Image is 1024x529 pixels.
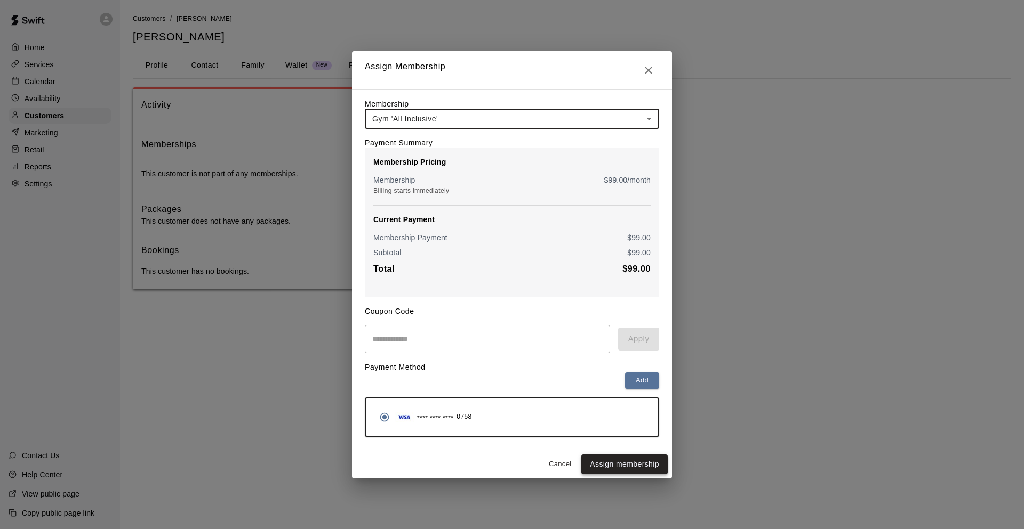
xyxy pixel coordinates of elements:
[373,214,651,225] p: Current Payment
[365,139,433,147] label: Payment Summary
[373,232,447,243] p: Membership Payment
[543,456,577,473] button: Cancel
[627,232,651,243] p: $ 99.00
[457,412,471,422] span: 0758
[395,412,414,422] img: Credit card brand logo
[627,247,651,258] p: $ 99.00
[352,51,672,89] h2: Assign Membership
[581,454,668,474] button: Assign membership
[373,247,402,258] p: Subtotal
[373,264,395,273] b: Total
[365,100,409,108] label: Membership
[373,175,415,185] p: Membership
[373,187,449,194] span: Billing starts immediately
[622,264,651,273] b: $ 99.00
[373,157,651,167] p: Membership Pricing
[625,372,659,389] button: Add
[365,307,414,315] label: Coupon Code
[604,175,651,185] p: $ 99.00 /month
[365,363,426,371] label: Payment Method
[365,109,659,129] div: Gym 'All Inclusive'
[638,60,659,81] button: Close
